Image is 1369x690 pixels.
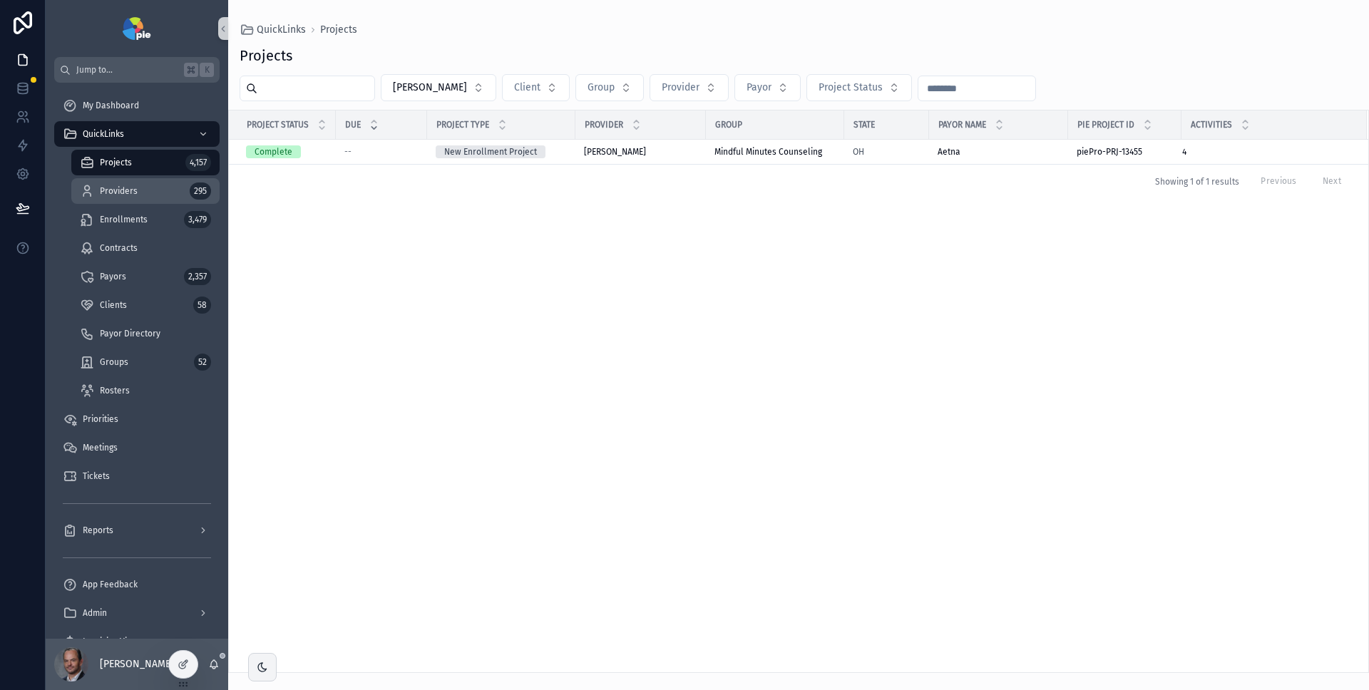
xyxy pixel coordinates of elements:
span: Contracts [100,242,138,254]
span: Activities [1191,119,1232,130]
div: Complete [255,145,292,158]
button: Select Button [806,74,912,101]
a: Complete [246,145,327,158]
div: 58 [193,297,211,314]
span: State [853,119,875,130]
button: Select Button [650,74,729,101]
a: QuickLinks [54,121,220,147]
a: Projects [320,23,357,37]
a: OH [853,146,864,158]
div: 52 [194,354,211,371]
span: Due [345,119,361,130]
span: QuickLinks [83,128,124,140]
span: Group [588,81,615,95]
span: piePro-PRJ-13455 [1077,146,1142,158]
a: QuickLinks [240,23,306,37]
a: Mindful Minutes Counseling [714,146,836,158]
a: Priorities [54,406,220,432]
span: Provider [662,81,699,95]
a: Rosters [71,378,220,403]
span: Provider [585,119,623,130]
a: My Dashboard [54,93,220,118]
span: Groups [100,356,128,368]
div: New Enrollment Project [444,145,537,158]
span: Providers [100,185,138,197]
span: 4 [1182,146,1186,158]
button: Jump to...K [54,57,220,83]
a: Meetings [54,435,220,460]
span: [PERSON_NAME] [584,146,646,158]
a: Providers295 [71,178,220,204]
button: Select Button [575,74,644,101]
span: -- [344,146,352,158]
span: Meetings [83,442,118,453]
span: QuickLinks [257,23,306,37]
span: Admin [83,607,107,619]
span: Showing 1 of 1 results [1155,176,1239,187]
a: Invoicing Views [54,629,220,654]
div: 4,157 [185,154,211,171]
a: OH [853,146,921,158]
span: Projects [100,157,132,168]
span: Priorities [83,413,118,425]
a: Payors2,357 [71,264,220,289]
div: 2,357 [184,268,211,285]
button: Select Button [734,74,801,101]
button: Select Button [381,74,496,101]
a: Tickets [54,463,220,489]
h1: Projects [240,46,292,66]
img: App logo [123,17,150,40]
span: Pie Project ID [1077,119,1134,130]
a: Groups52 [71,349,220,375]
span: Payor [747,81,771,95]
a: -- [344,146,419,158]
a: Aetna [938,146,1060,158]
div: 295 [190,182,211,200]
span: Project Type [436,119,489,130]
span: Reports [83,525,113,536]
div: 3,479 [184,211,211,228]
a: piePro-PRJ-13455 [1077,146,1173,158]
p: [PERSON_NAME] [100,657,174,671]
button: Select Button [502,74,570,101]
a: Contracts [71,235,220,261]
span: App Feedback [83,579,138,590]
span: Payor Name [938,119,986,130]
a: Admin [54,600,220,626]
a: New Enrollment Project [436,145,567,158]
span: Project Status [247,119,309,130]
span: Aetna [938,146,960,158]
span: Project Status [819,81,883,95]
span: Jump to... [76,64,178,76]
div: scrollable content [46,83,228,639]
a: Projects4,157 [71,150,220,175]
span: My Dashboard [83,100,139,111]
a: Enrollments3,479 [71,207,220,232]
span: Tickets [83,470,110,482]
span: Payor Directory [100,328,160,339]
a: App Feedback [54,572,220,597]
span: Group [715,119,742,130]
span: Payors [100,271,126,282]
span: Invoicing Views [83,636,143,647]
span: [PERSON_NAME] [393,81,467,95]
a: [PERSON_NAME] [584,146,697,158]
span: Enrollments [100,214,148,225]
a: Reports [54,517,220,543]
a: Payor Directory [71,321,220,346]
a: 4 [1182,146,1350,158]
span: Clients [100,299,127,311]
span: Mindful Minutes Counseling [714,146,822,158]
span: K [201,64,212,76]
span: Rosters [100,385,130,396]
a: Clients58 [71,292,220,318]
span: Client [514,81,540,95]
